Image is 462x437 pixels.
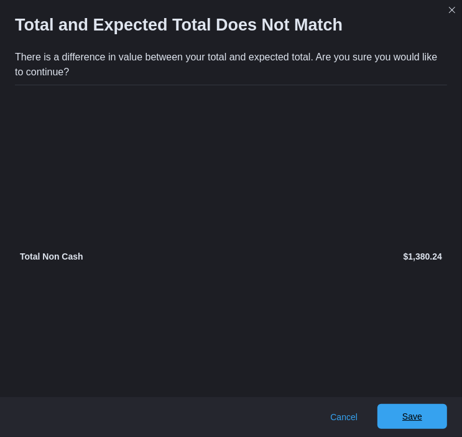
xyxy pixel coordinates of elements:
div: There is a difference in value between your total and expected total. Are you sure you would like... [15,50,447,80]
button: Save [377,404,447,429]
span: Cancel [330,411,358,423]
button: Cancel [325,405,363,430]
button: Closes this modal window [445,2,460,17]
span: Save [402,410,422,423]
p: $1,380.24 [234,250,443,263]
h1: Total and Expected Total Does Not Match [15,15,343,35]
p: Total Non Cash [20,250,229,263]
